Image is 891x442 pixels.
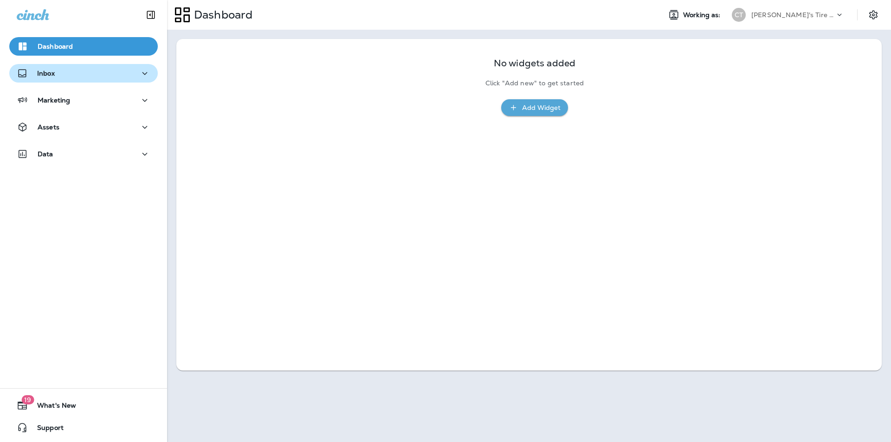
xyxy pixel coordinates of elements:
button: Assets [9,118,158,136]
div: CT [732,8,746,22]
p: Assets [38,123,59,131]
button: Dashboard [9,37,158,56]
span: 19 [21,395,34,404]
button: Collapse Sidebar [138,6,164,24]
button: Data [9,145,158,163]
p: Marketing [38,96,70,104]
span: Working as: [683,11,723,19]
button: Support [9,418,158,437]
button: Settings [865,6,882,23]
button: Add Widget [501,99,568,116]
div: Add Widget [522,102,561,114]
span: Support [28,424,64,435]
p: Data [38,150,53,158]
p: [PERSON_NAME]'s Tire & Auto [751,11,835,19]
p: Dashboard [190,8,252,22]
span: What's New [28,402,76,413]
button: Marketing [9,91,158,109]
button: 19What's New [9,396,158,415]
p: No widgets added [494,59,575,67]
button: Inbox [9,64,158,83]
p: Click "Add new" to get started [485,79,584,87]
p: Dashboard [38,43,73,50]
p: Inbox [37,70,55,77]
